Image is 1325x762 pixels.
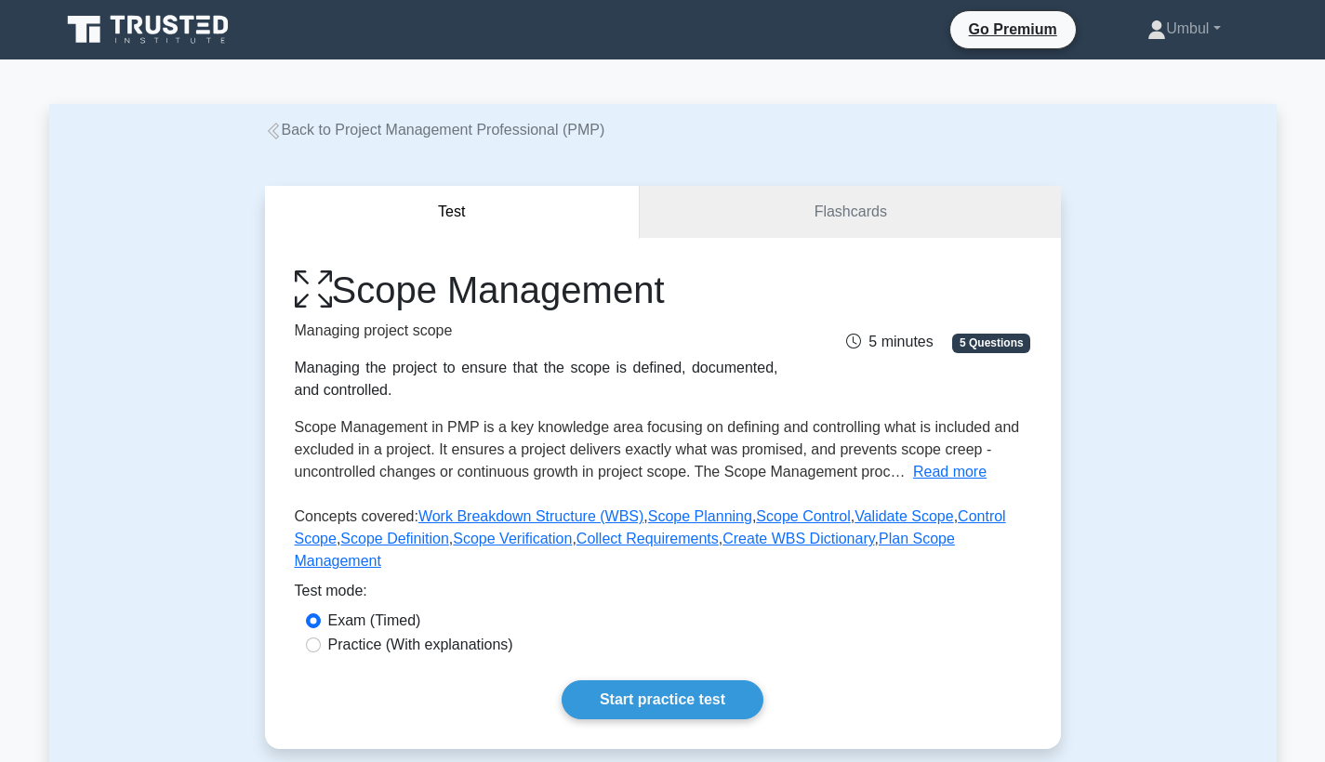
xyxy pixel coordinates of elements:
a: Go Premium [958,18,1068,41]
span: 5 minutes [846,334,933,349]
span: Scope Management in PMP is a key knowledge area focusing on defining and controlling what is incl... [295,419,1020,480]
a: Work Breakdown Structure (WBS) [418,508,643,524]
label: Practice (With explanations) [328,634,513,656]
a: Flashcards [640,186,1060,239]
div: Managing the project to ensure that the scope is defined, documented, and controlled. [295,357,778,401]
a: Scope Control [756,508,850,524]
a: Collect Requirements [576,531,719,546]
button: Read more [913,461,987,483]
a: Scope Planning [648,508,752,524]
h1: Scope Management [295,268,778,312]
a: Plan Scope Management [295,531,955,569]
a: Umbul [1103,10,1265,47]
a: Back to Project Management Professional (PMP) [265,122,605,138]
a: Validate Scope [855,508,953,524]
p: Managing project scope [295,320,778,342]
a: Create WBS Dictionary [722,531,874,546]
p: Concepts covered: , , , , , , , , , [295,506,1031,580]
a: Start practice test [562,680,763,719]
div: Test mode: [295,580,1031,610]
a: Scope Definition [340,531,449,546]
button: Test [265,186,641,239]
span: 5 Questions [952,334,1030,352]
a: Scope Verification [453,531,572,546]
label: Exam (Timed) [328,610,421,632]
